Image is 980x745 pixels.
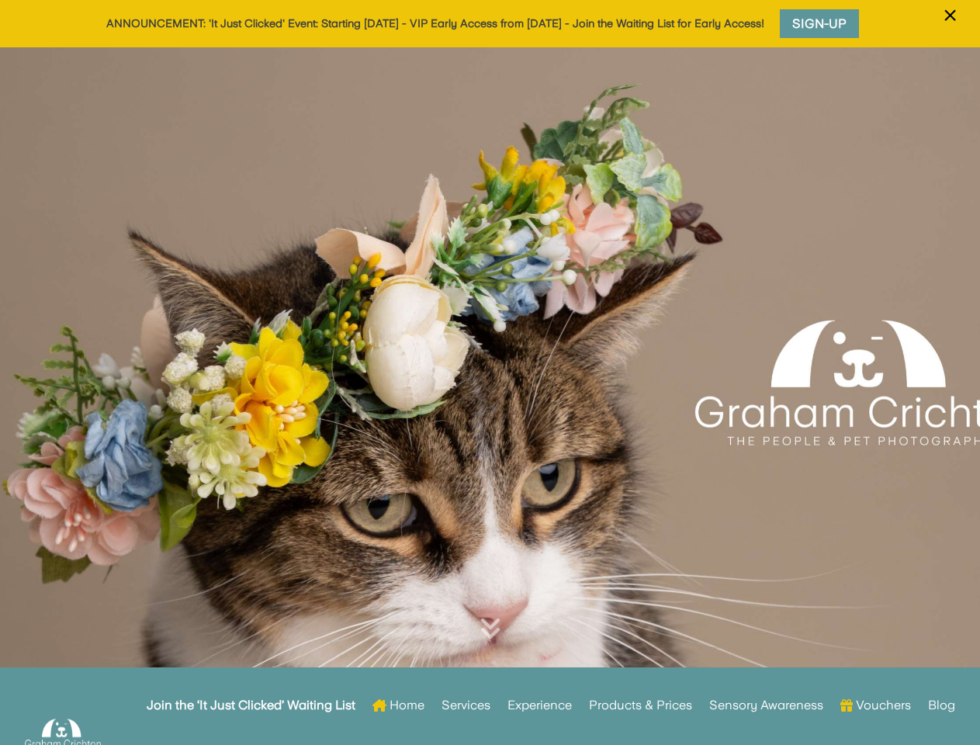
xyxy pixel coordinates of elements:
a: Products & Prices [589,675,692,736]
a: Blog [928,675,955,736]
a: Home [372,675,424,736]
a: Join the ‘It Just Clicked’ Waiting List [147,675,355,736]
a: Vouchers [840,675,911,736]
span: × [943,1,957,30]
button: × [936,2,964,48]
strong: Join the ‘It Just Clicked’ Waiting List [147,700,355,711]
a: Services [442,675,490,736]
a: ANNOUNCEMENT: 'It Just Clicked' Event: Starting [DATE] - VIP Early Access from [DATE] - Join the ... [106,17,764,29]
a: Sign-Up [776,5,863,42]
a: Experience [507,675,572,736]
a: Sensory Awareness [709,675,823,736]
